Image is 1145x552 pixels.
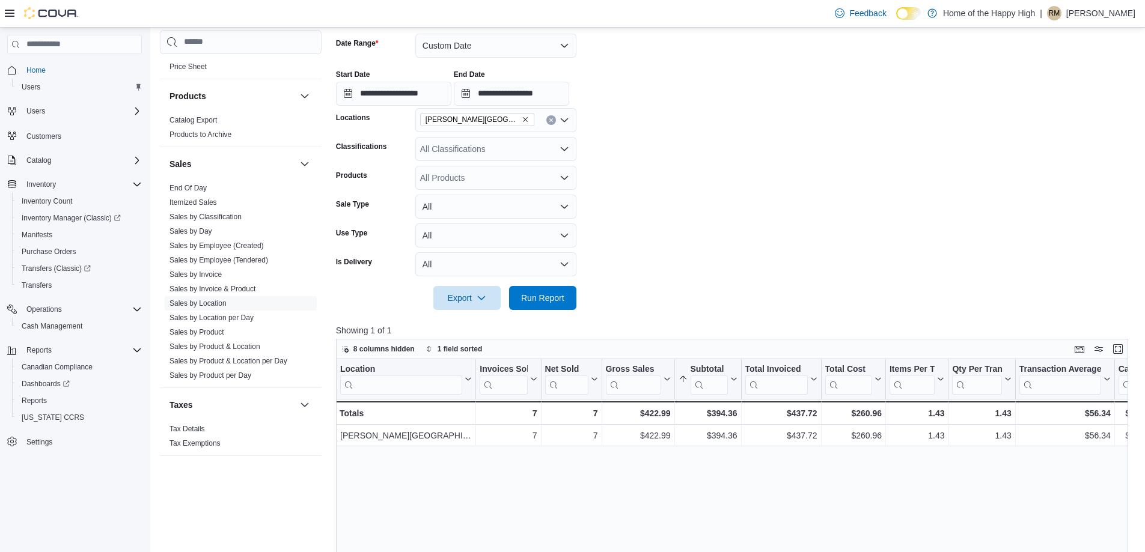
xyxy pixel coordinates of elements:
[26,305,62,314] span: Operations
[22,379,70,389] span: Dashboards
[605,364,661,375] div: Gross Sales
[560,115,569,125] button: Open list of options
[825,428,881,443] div: $260.96
[678,428,737,443] div: $394.36
[825,364,881,395] button: Total Cost
[17,194,142,208] span: Inventory Count
[160,422,322,455] div: Taxes
[298,157,312,171] button: Sales
[353,344,415,354] span: 8 columns hidden
[17,80,45,94] a: Users
[415,223,576,247] button: All
[12,260,147,277] a: Transfers (Classic)
[17,261,96,276] a: Transfers (Classic)
[298,398,312,412] button: Taxes
[17,244,142,259] span: Purchase Orders
[1072,342,1087,356] button: Keyboard shortcuts
[480,428,537,443] div: 7
[169,327,224,337] span: Sales by Product
[336,142,387,151] label: Classifications
[22,302,67,317] button: Operations
[12,375,147,392] a: Dashboards
[17,80,142,94] span: Users
[336,38,379,48] label: Date Range
[12,193,147,210] button: Inventory Count
[22,343,56,357] button: Reports
[169,158,192,170] h3: Sales
[420,113,534,126] span: Estevan - Estevan Plaza - Fire & Flower
[943,6,1035,20] p: Home of the Happy High
[546,115,556,125] button: Clear input
[169,241,264,250] a: Sales by Employee (Created)
[169,357,287,365] a: Sales by Product & Location per Day
[169,90,295,102] button: Products
[480,406,537,420] div: 7
[298,89,312,103] button: Products
[169,255,268,265] span: Sales by Employee (Tendered)
[22,343,142,357] span: Reports
[22,247,76,256] span: Purchase Orders
[26,345,52,355] span: Reports
[890,406,945,420] div: 1.43
[12,318,147,335] button: Cash Management
[22,196,73,206] span: Inventory Count
[22,129,66,144] a: Customers
[12,226,147,243] button: Manifests
[12,79,147,96] button: Users
[336,70,370,79] label: Start Date
[340,364,462,395] div: Location
[169,62,207,71] span: Price Sheet
[7,56,142,482] nav: Complex example
[415,252,576,276] button: All
[169,313,254,323] span: Sales by Location per Day
[545,364,597,395] button: Net Sold
[12,277,147,294] button: Transfers
[17,319,142,333] span: Cash Management
[2,433,147,450] button: Settings
[17,410,142,425] span: Washington CCRS
[952,406,1011,420] div: 1.43
[521,292,564,304] span: Run Report
[454,82,569,106] input: Press the down key to open a popover containing a calendar.
[169,342,260,351] span: Sales by Product & Location
[690,364,727,395] div: Subtotal
[169,284,255,294] span: Sales by Invoice & Product
[169,115,217,125] span: Catalog Export
[22,413,84,422] span: [US_STATE] CCRS
[169,241,264,250] span: Sales by Employee (Created)
[169,184,207,192] a: End Of Day
[22,281,52,290] span: Transfers
[160,181,322,387] div: Sales
[1040,6,1042,20] p: |
[17,211,142,225] span: Inventory Manager (Classic)
[22,321,82,331] span: Cash Management
[1111,342,1125,356] button: Enter fullscreen
[2,127,147,144] button: Customers
[952,428,1011,443] div: 1.43
[415,34,576,58] button: Custom Date
[169,213,242,221] a: Sales by Classification
[22,213,121,223] span: Inventory Manager (Classic)
[22,362,93,372] span: Canadian Compliance
[952,364,1001,375] div: Qty Per Transaction
[169,399,295,411] button: Taxes
[17,393,52,408] a: Reports
[678,364,737,395] button: Subtotal
[605,364,670,395] button: Gross Sales
[825,364,872,395] div: Total Cost
[560,173,569,183] button: Open list of options
[1019,364,1111,395] button: Transaction Average
[745,406,817,420] div: $437.72
[22,302,142,317] span: Operations
[17,194,78,208] a: Inventory Count
[169,299,227,308] a: Sales by Location
[160,113,322,147] div: Products
[17,360,142,374] span: Canadian Compliance
[17,319,87,333] a: Cash Management
[169,90,206,102] h3: Products
[26,132,61,141] span: Customers
[22,177,142,192] span: Inventory
[336,257,372,267] label: Is Delivery
[421,342,487,356] button: 1 field sorted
